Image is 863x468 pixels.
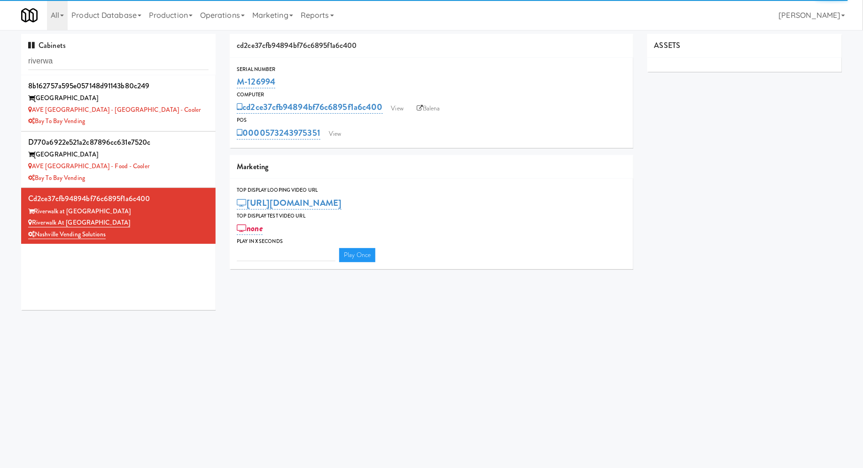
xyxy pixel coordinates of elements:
div: Top Display Looping Video Url [237,186,626,195]
div: Top Display Test Video Url [237,211,626,221]
li: cd2ce37cfb94894bf76c6895f1a6c400Riverwalk at [GEOGRAPHIC_DATA] Riverwalk at [GEOGRAPHIC_DATA]Nash... [21,188,216,244]
li: 8b162757a595e057148d91143b80c249[GEOGRAPHIC_DATA] AVE [GEOGRAPHIC_DATA] - [GEOGRAPHIC_DATA] - Coo... [21,75,216,132]
a: Nashville Vending Solutions [28,230,106,239]
img: Micromart [21,7,38,23]
div: 8b162757a595e057148d91143b80c249 [28,79,209,93]
span: Cabinets [28,40,66,51]
a: Play Once [339,248,375,262]
div: [GEOGRAPHIC_DATA] [28,149,209,161]
div: Computer [237,90,626,100]
a: Riverwalk at [GEOGRAPHIC_DATA] [28,218,130,227]
a: View [387,101,408,116]
div: Riverwalk at [GEOGRAPHIC_DATA] [28,206,209,218]
a: Balena [412,101,445,116]
li: d770a6922e521a2c87896cc631e7520c[GEOGRAPHIC_DATA] AVE [GEOGRAPHIC_DATA] - Food - CoolerBay to Bay... [21,132,216,188]
div: [GEOGRAPHIC_DATA] [28,93,209,104]
div: cd2ce37cfb94894bf76c6895f1a6c400 [28,192,209,206]
a: Bay to Bay Vending [28,117,85,125]
div: d770a6922e521a2c87896cc631e7520c [28,135,209,149]
input: Search cabinets [28,53,209,70]
a: Bay to Bay Vending [28,173,85,182]
a: cd2ce37cfb94894bf76c6895f1a6c400 [237,101,382,114]
a: AVE [GEOGRAPHIC_DATA] - Food - Cooler [28,162,149,171]
div: cd2ce37cfb94894bf76c6895f1a6c400 [230,34,633,58]
a: M-126994 [237,75,275,88]
div: POS [237,116,626,125]
a: [URL][DOMAIN_NAME] [237,196,342,210]
div: Serial Number [237,65,626,74]
div: Play in X seconds [237,237,626,246]
a: 0000573243975351 [237,126,320,140]
a: View [324,127,346,141]
a: none [237,222,263,235]
span: Marketing [237,161,268,172]
span: ASSETS [654,40,681,51]
a: AVE [GEOGRAPHIC_DATA] - [GEOGRAPHIC_DATA] - Cooler [28,105,201,114]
